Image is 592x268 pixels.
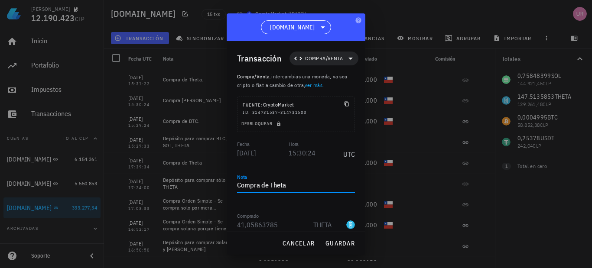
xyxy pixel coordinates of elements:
label: Nota [237,174,247,180]
span: cancelar [282,239,315,247]
button: guardar [322,236,358,251]
span: Desbloquear [241,121,283,126]
span: intercambias una moneda, ya sea cripto o fiat a cambio de otra, . [237,73,348,88]
label: Comprado [237,213,259,219]
span: Compra/Venta [305,54,343,63]
span: Fuente: [243,102,263,108]
p: : [237,72,355,90]
label: Hora [289,141,299,147]
div: UTC [340,141,355,162]
div: THETA-icon [346,220,355,229]
span: Compra/Venta [237,73,270,80]
span: guardar [325,239,355,247]
button: cancelar [279,236,318,251]
label: Fecha [237,141,250,147]
input: Moneda [313,218,345,232]
div: Transacción [237,52,282,65]
span: [DOMAIN_NAME] [270,23,315,32]
div: ID: 314731537-314731503 [243,109,349,116]
div: CryptoMarket [243,100,294,109]
a: ver más [305,82,322,88]
button: Desbloquear [237,119,286,128]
